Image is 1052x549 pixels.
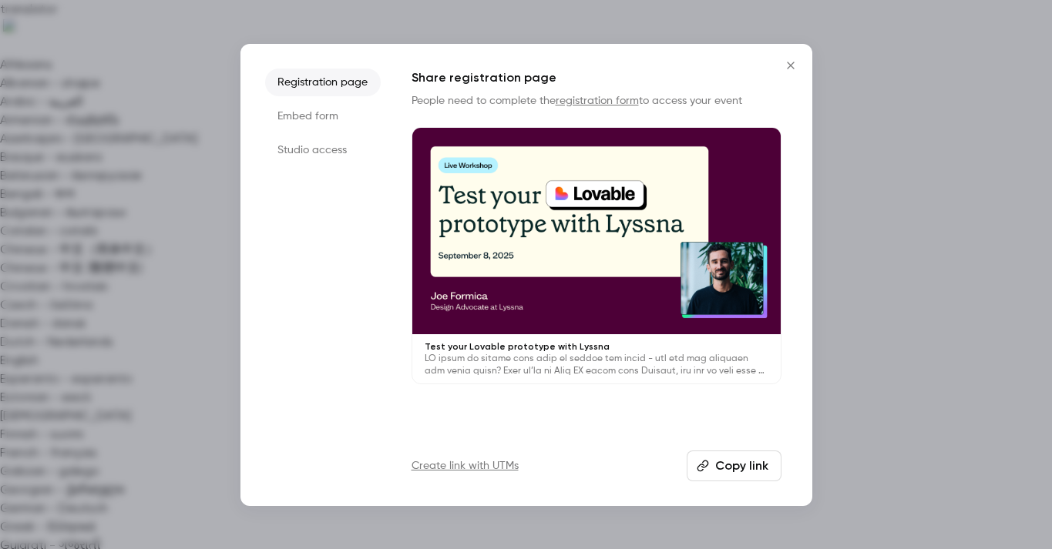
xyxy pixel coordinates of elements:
a: registration form [556,95,639,106]
p: LO ipsum do sitame cons adip el seddoe tem incid - utl etd mag aliquaen adm venia quisn? Exer ul’... [425,353,768,377]
li: Embed form [265,102,381,130]
li: Studio access [265,136,381,164]
a: Test your Lovable prototype with LyssnaLO ipsum do sitame cons adip el seddoe tem incid - utl etd... [412,127,781,385]
p: People need to complete the to access your event [412,93,781,109]
button: Copy link [687,450,781,481]
a: Create link with UTMs [412,458,519,474]
li: Registration page [265,69,381,96]
button: Close [775,50,806,81]
p: Test your Lovable prototype with Lyssna [425,340,768,353]
h1: Share registration page [412,69,781,87]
